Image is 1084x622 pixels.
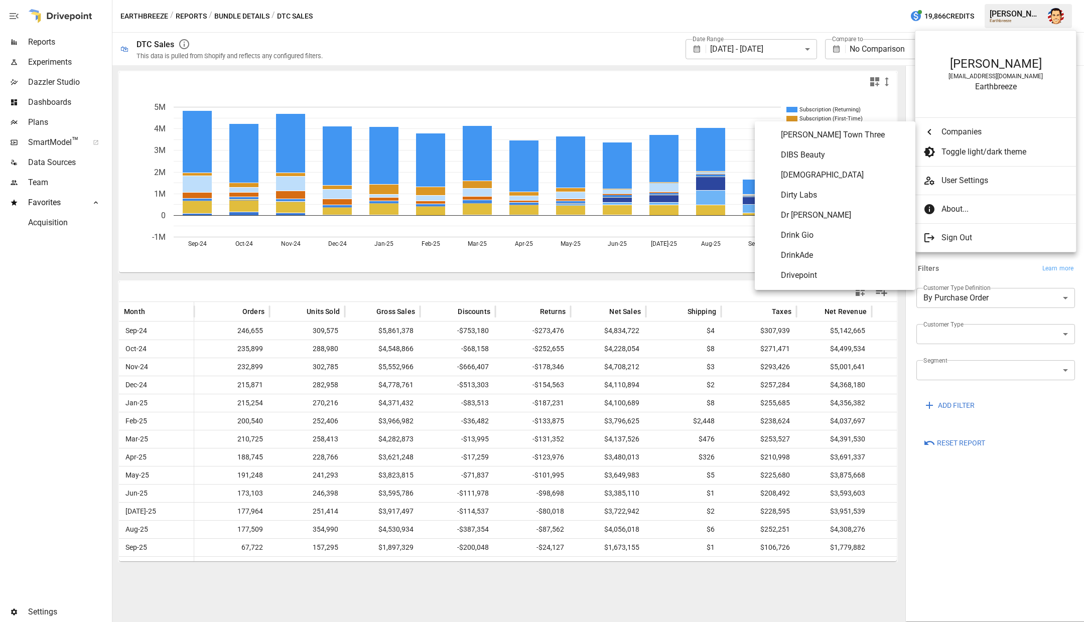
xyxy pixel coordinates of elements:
span: [DEMOGRAPHIC_DATA] [781,169,907,181]
span: Dirty Labs [781,189,907,201]
span: User Settings [941,175,1068,187]
span: Toggle light/dark theme [941,146,1068,158]
span: Companies [941,126,1068,138]
span: About... [941,203,1068,215]
div: Earthbreeze [925,82,1066,91]
span: Dr [PERSON_NAME] [781,209,907,221]
span: Drink Gio [781,229,907,241]
span: Drivepoint [781,269,907,281]
span: DrinkAde [781,249,907,261]
span: [PERSON_NAME] Town Three [781,129,907,141]
span: DIBS Beauty [781,149,907,161]
span: Sign Out [941,232,1068,244]
div: [PERSON_NAME] [925,57,1066,71]
div: [EMAIL_ADDRESS][DOMAIN_NAME] [925,73,1066,80]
